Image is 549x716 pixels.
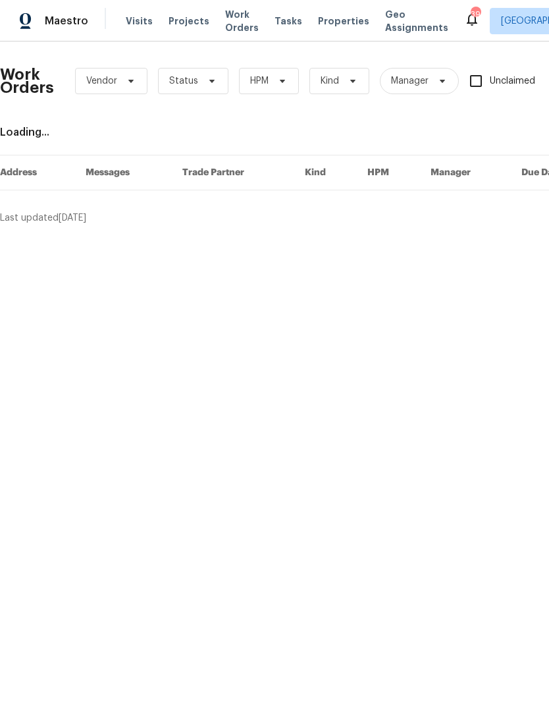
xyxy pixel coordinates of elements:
th: Manager [420,155,511,190]
th: Kind [294,155,357,190]
span: Manager [391,74,429,88]
th: Messages [75,155,172,190]
div: 39 [471,8,480,21]
span: Tasks [274,16,302,26]
span: Geo Assignments [385,8,448,34]
th: HPM [357,155,420,190]
span: Status [169,74,198,88]
span: Kind [321,74,339,88]
span: Maestro [45,14,88,28]
th: Trade Partner [172,155,295,190]
span: Work Orders [225,8,259,34]
span: Unclaimed [490,74,535,88]
span: HPM [250,74,269,88]
span: Vendor [86,74,117,88]
span: Properties [318,14,369,28]
span: Projects [169,14,209,28]
span: [DATE] [59,213,86,223]
span: Visits [126,14,153,28]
